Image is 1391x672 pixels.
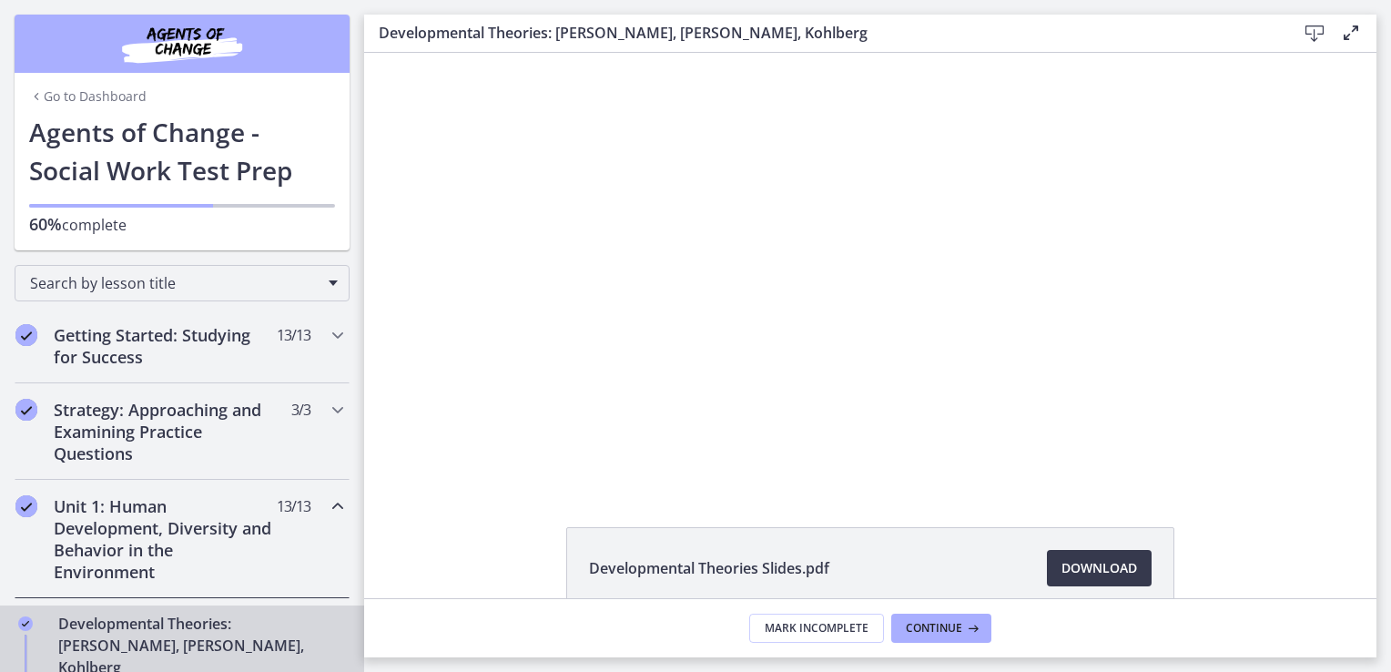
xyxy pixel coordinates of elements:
span: Developmental Theories Slides.pdf [589,557,829,579]
span: 3 / 3 [291,399,310,421]
i: Completed [15,495,37,517]
span: 60% [29,213,62,235]
h2: Unit 1: Human Development, Diversity and Behavior in the Environment [54,495,276,583]
iframe: Video Lesson [364,53,1376,485]
a: Go to Dashboard [29,87,147,106]
span: 13 / 13 [277,495,310,517]
h3: Developmental Theories: [PERSON_NAME], [PERSON_NAME], Kohlberg [379,22,1267,44]
h2: Strategy: Approaching and Examining Practice Questions [54,399,276,464]
div: Search by lesson title [15,265,350,301]
img: Agents of Change [73,22,291,66]
h1: Agents of Change - Social Work Test Prep [29,113,335,189]
i: Completed [15,399,37,421]
i: Completed [18,616,33,631]
a: Download [1047,550,1152,586]
span: Continue [906,621,962,636]
span: Search by lesson title [30,273,320,293]
i: Completed [15,324,37,346]
button: Continue [891,614,991,643]
p: complete [29,213,335,236]
span: Mark Incomplete [765,621,868,636]
span: 13 / 13 [277,324,310,346]
button: Mark Incomplete [749,614,884,643]
span: Download [1061,557,1137,579]
h2: Getting Started: Studying for Success [54,324,276,368]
